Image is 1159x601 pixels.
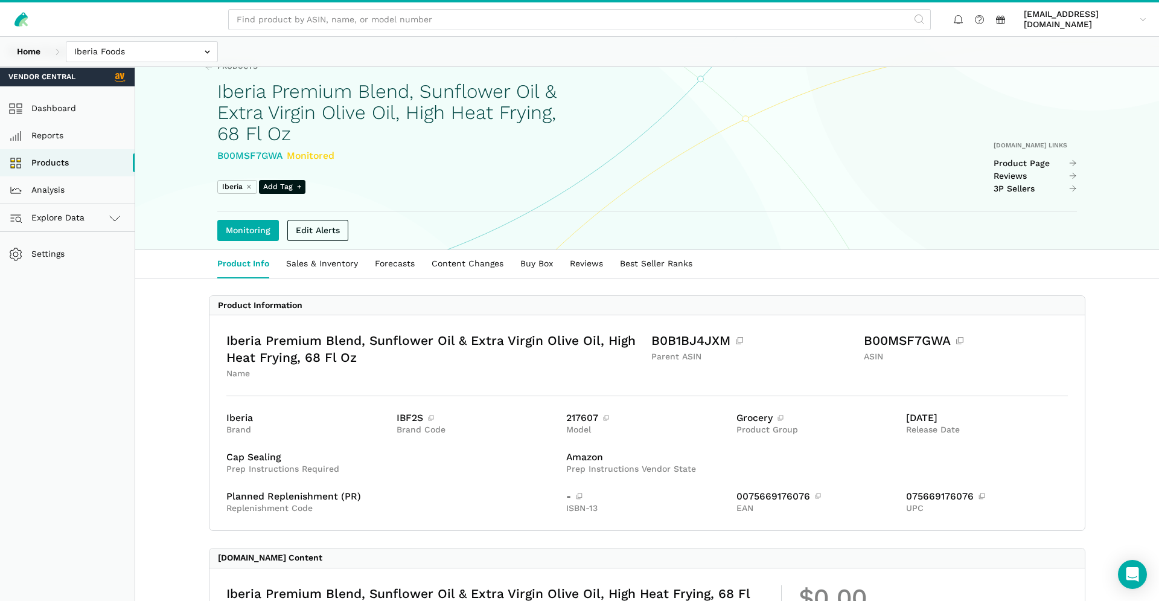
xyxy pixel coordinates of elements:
[994,184,1078,194] a: 3P Sellers
[217,149,570,164] div: B00MSF7GWA
[222,182,243,193] span: Iberia
[736,413,898,423] div: Grocery
[259,180,305,194] span: Add Tag
[1118,560,1147,589] div: Open Intercom Messenger
[651,352,855,362] div: Parent ASIN
[906,492,1068,501] div: 075669176076
[278,250,366,278] a: Sales & Inventory
[512,250,561,278] a: Buy Box
[226,503,558,514] div: Replenishment Code
[287,150,334,161] span: Monitored
[994,171,1078,182] a: Reviews
[228,9,931,30] input: Find product by ASIN, name, or model number
[226,332,643,366] div: Iberia Premium Blend, Sunflower Oil & Extra Virgin Olive Oil, High Heat Frying, 68 Fl Oz
[736,503,898,514] div: EAN
[906,425,1068,435] div: Release Date
[218,553,322,564] div: [DOMAIN_NAME] Content
[226,368,643,379] div: Name
[13,211,85,225] span: Explore Data
[566,492,728,501] div: -
[226,464,558,475] div: Prep Instructions Required
[566,503,728,514] div: ISBN-13
[994,141,1078,150] div: [DOMAIN_NAME] Links
[423,250,512,278] a: Content Changes
[561,250,611,278] a: Reviews
[566,452,1068,462] div: Amazon
[397,425,558,435] div: Brand Code
[1024,9,1135,30] span: [EMAIL_ADDRESS][DOMAIN_NAME]
[611,250,701,278] a: Best Seller Ranks
[397,413,558,423] div: IBF2S
[864,332,1068,349] div: B00MSF7GWA
[226,452,558,462] div: Cap Sealing
[906,413,1068,423] div: [DATE]
[297,182,301,193] span: +
[1020,7,1151,32] a: [EMAIL_ADDRESS][DOMAIN_NAME]
[8,41,49,62] a: Home
[736,425,898,435] div: Product Group
[651,332,855,349] div: B0B1BJ4JXM
[566,464,1068,475] div: Prep Instructions Vendor State
[366,250,423,278] a: Forecasts
[566,413,728,423] div: 217607
[8,72,75,83] span: Vendor Central
[226,413,388,423] div: Iberia
[217,81,570,144] h1: Iberia Premium Blend, Sunflower Oil & Extra Virgin Olive Oil, High Heat Frying, 68 Fl Oz
[226,425,388,435] div: Brand
[226,492,558,501] div: Planned Replenishment (PR)
[218,300,302,311] div: Product Information
[66,41,218,62] input: Iberia Foods
[864,352,1068,362] div: ASIN
[906,503,1068,514] div: UPC
[736,492,898,501] div: 0075669176076
[566,425,728,435] div: Model
[287,220,348,241] a: Edit Alerts
[246,182,252,193] button: ⨯
[209,250,278,278] a: Product Info
[994,158,1078,169] a: Product Page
